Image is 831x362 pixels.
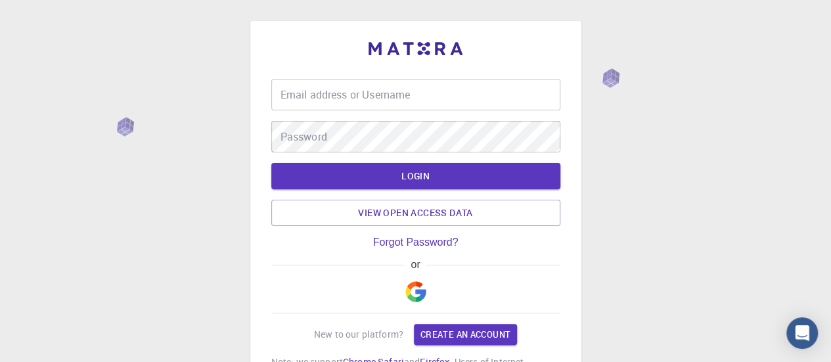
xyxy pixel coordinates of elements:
[271,163,560,189] button: LOGIN
[405,281,426,302] img: Google
[314,328,403,341] p: New to our platform?
[414,324,517,345] a: Create an account
[373,237,459,248] a: Forgot Password?
[271,200,560,226] a: View open access data
[405,259,426,271] span: or
[786,317,818,349] div: Open Intercom Messenger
